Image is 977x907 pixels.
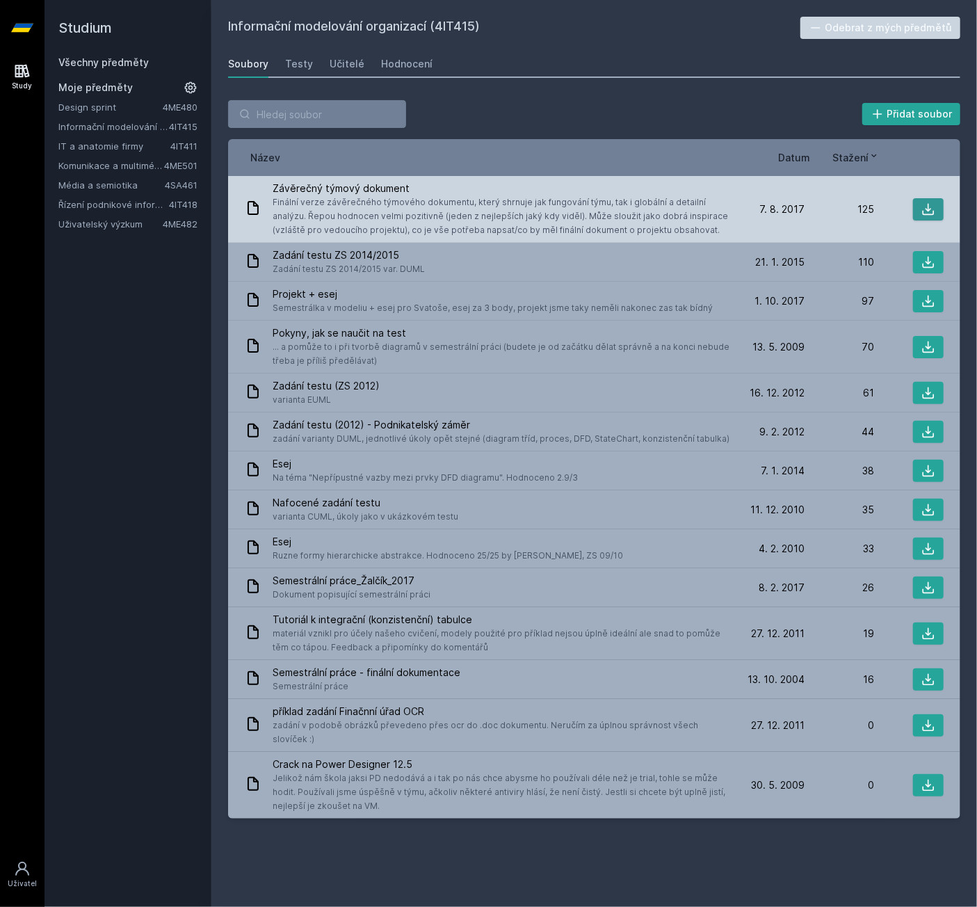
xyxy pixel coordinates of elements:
[58,159,164,172] a: Komunikace a multimédia
[750,503,805,517] span: 11. 12. 2010
[285,57,313,71] div: Testy
[169,199,197,210] a: 4IT418
[805,202,874,216] div: 125
[169,121,197,132] a: 4IT415
[273,613,729,627] span: Tutoriál k integrační (konzistenční) tabulce
[759,581,805,595] span: 8. 2. 2017
[170,141,197,152] a: 4IT411
[800,17,961,39] button: Odebrat z mých předmětů
[228,100,406,128] input: Hledej soubor
[759,542,805,556] span: 4. 2. 2010
[273,248,425,262] span: Zadání testu ZS 2014/2015
[805,425,874,439] div: 44
[3,56,42,98] a: Study
[381,50,433,78] a: Hodnocení
[273,627,729,655] span: materiál vznikl pro účely našeho cvičení, modely použité pro příklad nejsou úplně ideální ale sna...
[58,81,133,95] span: Moje předměty
[759,425,805,439] span: 9. 2. 2012
[163,218,197,230] a: 4ME482
[805,386,874,400] div: 61
[805,673,874,687] div: 16
[751,627,805,641] span: 27. 12. 2011
[228,50,268,78] a: Soubory
[273,457,578,471] span: Esej
[748,673,805,687] span: 13. 10. 2004
[381,57,433,71] div: Hodnocení
[759,202,805,216] span: 7. 8. 2017
[273,471,578,485] span: Na téma "Nepřípustné vazby mezi prvky DFD diagramu". Hodnoceno 2.9/3
[751,719,805,732] span: 27. 12. 2011
[273,393,380,407] span: varianta EUML
[805,542,874,556] div: 33
[164,160,197,171] a: 4ME501
[862,103,961,125] button: Přidat soubor
[228,17,800,39] h2: Informační modelování organizací (4IT415)
[285,50,313,78] a: Testy
[805,340,874,354] div: 70
[778,150,810,165] button: Datum
[58,100,163,114] a: Design sprint
[273,418,729,432] span: Zadání testu (2012) - Podnikatelský záměr
[13,81,33,91] div: Study
[750,386,805,400] span: 16. 12. 2012
[273,262,425,276] span: Zadání testu ZS 2014/2015 var. DUML
[805,464,874,478] div: 38
[58,178,165,192] a: Média a semiotika
[273,340,729,368] span: ... a pomůže to i při tvorbě diagramů v semestrální práci (budete je od začátku dělat správně a n...
[273,496,458,510] span: Nafocené zadání testu
[273,301,713,315] span: Semestrálka v modeliu + esej pro Svatoše, esej za 3 body, projekt jsme taky neměli nakonec zas ta...
[273,757,729,771] span: Crack na Power Designer 12.5
[805,719,874,732] div: 0
[273,432,729,446] span: zadání varianty DUML, jednotlivé úkoly opět stejné (diagram tříd, proces, DFD, StateChart, konzis...
[58,198,169,211] a: Řízení podnikové informatiky
[273,326,729,340] span: Pokyny, jak se naučit na test
[832,150,880,165] button: Stažení
[273,195,729,237] span: Finální verze závěrečného týmového dokumentu, který shrnuje jak fungování týmu, tak i globální a ...
[755,255,805,269] span: 21. 1. 2015
[273,666,460,680] span: Semestrální práce - finální dokumentace
[273,287,713,301] span: Projekt + esej
[832,150,869,165] span: Stažení
[273,510,458,524] span: varianta CUML, úkoly jako v ukázkovém testu
[273,379,380,393] span: Zadání testu (ZS 2012)
[330,50,364,78] a: Učitelé
[163,102,197,113] a: 4ME480
[805,255,874,269] div: 110
[273,771,729,813] span: Jelikož nám škola jaksi PD nedodává a i tak po nás chce abysme ho používali déle než je trial, to...
[58,139,170,153] a: IT a anatomie firmy
[250,150,280,165] button: Název
[273,549,623,563] span: Ruzne formy hierarchicke abstrakce. Hodnoceno 25/25 by [PERSON_NAME], ZS 09/10
[752,340,805,354] span: 13. 5. 2009
[3,853,42,896] a: Uživatel
[754,294,805,308] span: 1. 10. 2017
[273,588,430,602] span: Dokument popisující semestrální práci
[805,581,874,595] div: 26
[58,217,163,231] a: Uživatelský výzkum
[805,627,874,641] div: 19
[805,778,874,792] div: 0
[228,57,268,71] div: Soubory
[751,778,805,792] span: 30. 5. 2009
[330,57,364,71] div: Učitelé
[273,719,729,746] span: zadání v podobě obrázků převedeno přes ocr do .doc dokumentu. Neručím za úplnou správnost všech s...
[273,680,460,693] span: Semestrální práce
[165,179,197,191] a: 4SA461
[273,535,623,549] span: Esej
[273,182,729,195] span: Závěrečný týmový dokument
[58,120,169,134] a: Informační modelování organizací
[58,56,149,68] a: Všechny předměty
[273,574,430,588] span: Semestrální práce_Žalčík_2017
[805,503,874,517] div: 35
[273,705,729,719] span: příklad zadání Finačnní úřad OCR
[805,294,874,308] div: 97
[8,878,37,889] div: Uživatel
[761,464,805,478] span: 7. 1. 2014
